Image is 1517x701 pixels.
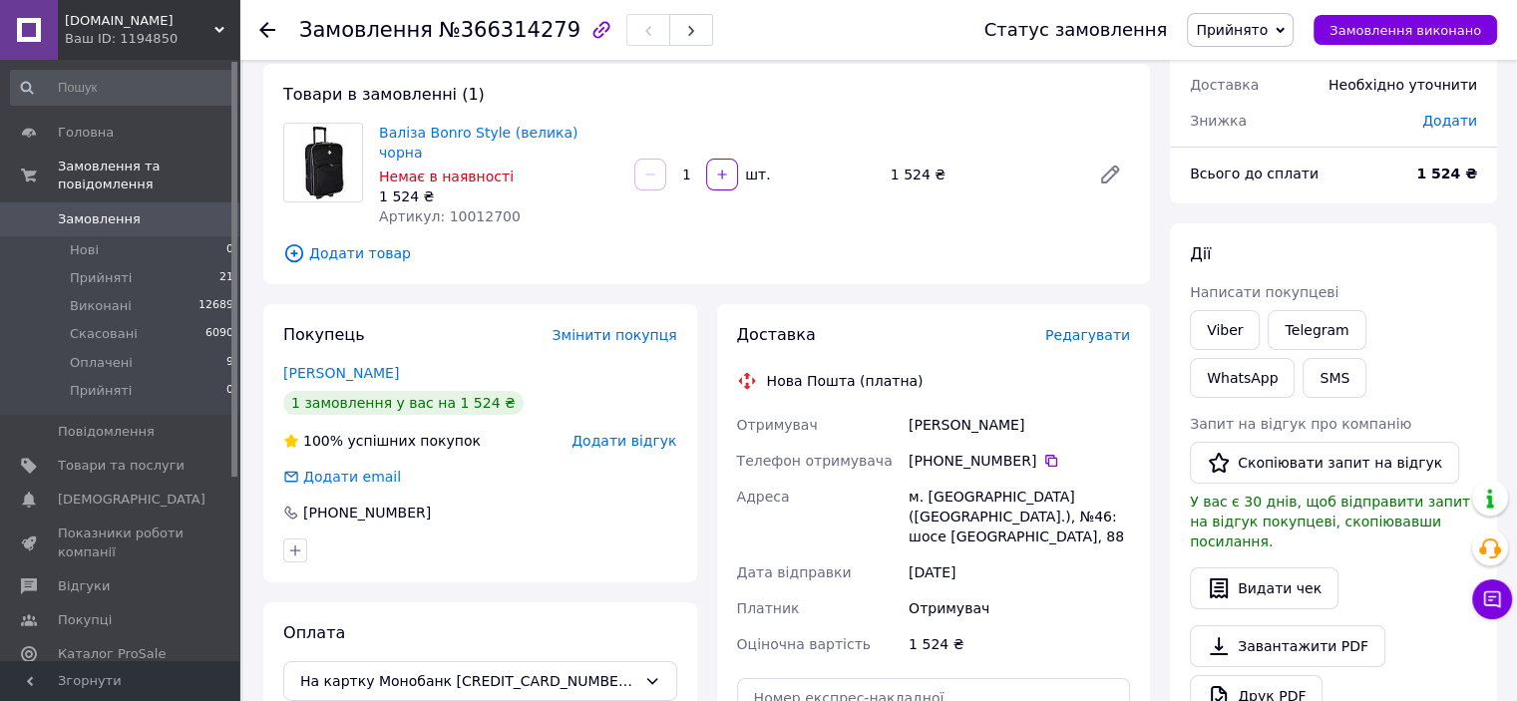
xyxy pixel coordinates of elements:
div: Статус замовлення [984,20,1168,40]
span: Оціночна вартість [737,636,871,652]
div: [DATE] [905,554,1134,590]
span: Артикул: 10012700 [379,208,521,224]
span: Головна [58,124,114,142]
div: Нова Пошта (платна) [762,371,929,391]
span: Доставка [737,325,816,344]
span: Адреса [737,489,790,505]
div: шт. [740,165,772,184]
span: Прийнято [1196,22,1268,38]
span: Скасовані [70,325,138,343]
span: 21 [219,269,233,287]
span: Отримувач [737,417,818,433]
img: Валіза Bonro Style (велика) чорна [284,124,362,201]
span: Дата відправки [737,564,852,580]
span: Написати покупцеві [1190,284,1338,300]
span: Редагувати [1045,327,1130,343]
span: Покупець [283,325,365,344]
a: Завантажити PDF [1190,625,1385,667]
span: Додати товар [283,242,1130,264]
span: Tehnolyuks.com.ua [65,12,214,30]
a: Viber [1190,310,1260,350]
button: Чат з покупцем [1472,579,1512,619]
span: Змінити покупця [553,327,677,343]
span: Нові [70,241,99,259]
a: [PERSON_NAME] [283,365,399,381]
button: SMS [1303,358,1366,398]
div: 1 524 ₴ [905,626,1134,662]
input: Пошук [10,70,235,106]
div: успішних покупок [283,431,481,451]
div: Додати email [301,467,403,487]
div: [PHONE_NUMBER] [301,503,433,523]
div: 1 524 ₴ [379,186,618,206]
span: 12689 [198,297,233,315]
a: Валіза Bonro Style (велика) чорна [379,125,578,161]
span: Товари в замовленні (1) [283,85,485,104]
span: [DEMOGRAPHIC_DATA] [58,491,205,509]
span: Замовлення [58,210,141,228]
div: Отримувач [905,590,1134,626]
span: 9 [226,354,233,372]
a: WhatsApp [1190,358,1295,398]
span: 0 [226,241,233,259]
span: Прийняті [70,382,132,400]
span: Запит на відгук про компанію [1190,416,1411,432]
button: Замовлення виконано [1314,15,1497,45]
div: [PERSON_NAME] [905,407,1134,443]
span: Оплачені [70,354,133,372]
span: Платник [737,600,800,616]
div: Необхідно уточнити [1317,63,1489,107]
div: Додати email [281,467,403,487]
span: Показники роботи компанії [58,525,185,560]
span: Оплата [283,623,345,642]
span: Замовлення та повідомлення [58,158,239,193]
span: Додати відгук [571,433,676,449]
span: Доставка [1190,77,1259,93]
span: Знижка [1190,113,1247,129]
span: Немає в наявності [379,169,514,184]
div: 1 524 ₴ [883,161,1082,188]
span: Відгуки [58,577,110,595]
span: На картку Монобанк [CREDIT_CARD_NUMBER] [PERSON_NAME] [300,670,636,692]
a: Редагувати [1090,155,1130,194]
div: 1 замовлення у вас на 1 524 ₴ [283,391,524,415]
b: 1 524 ₴ [1416,166,1477,181]
button: Видати чек [1190,567,1338,609]
div: Ваш ID: 1194850 [65,30,239,48]
span: Замовлення [299,18,433,42]
span: Виконані [70,297,132,315]
a: Telegram [1268,310,1365,350]
span: Повідомлення [58,423,155,441]
span: Замовлення виконано [1329,23,1481,38]
span: Каталог ProSale [58,645,166,663]
span: 6090 [205,325,233,343]
span: Телефон отримувача [737,453,893,469]
span: У вас є 30 днів, щоб відправити запит на відгук покупцеві, скопіювавши посилання. [1190,494,1470,549]
span: Прийняті [70,269,132,287]
div: м. [GEOGRAPHIC_DATA] ([GEOGRAPHIC_DATA].), №46: шосе [GEOGRAPHIC_DATA], 88 [905,479,1134,554]
span: Додати [1422,113,1477,129]
span: №366314279 [439,18,580,42]
div: Повернутися назад [259,20,275,40]
span: Дії [1190,244,1211,263]
span: Всього до сплати [1190,166,1319,181]
span: Покупці [58,611,112,629]
span: 100% [303,433,343,449]
div: [PHONE_NUMBER] [909,451,1130,471]
span: Товари та послуги [58,457,185,475]
button: Скопіювати запит на відгук [1190,442,1459,484]
span: 0 [226,382,233,400]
